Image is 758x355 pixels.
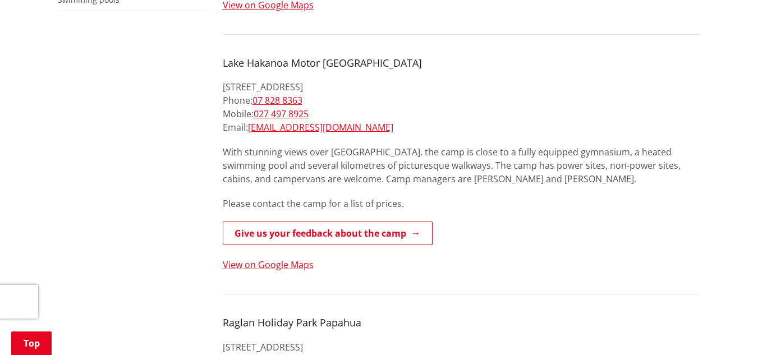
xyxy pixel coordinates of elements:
a: 027 497 8925 [254,108,309,120]
p: Please contact the camp for a list of prices. [223,197,701,210]
p: With stunning views over [GEOGRAPHIC_DATA], the camp is close to a fully equipped gymnasium, a he... [223,145,701,186]
a: View on Google Maps [223,259,314,271]
p: [STREET_ADDRESS] Phone: Mobile: Email: [223,80,701,134]
a: Top [11,331,52,355]
h4: Lake Hakanoa Motor [GEOGRAPHIC_DATA] [223,57,701,70]
a: Give us your feedback about the camp [223,222,433,245]
iframe: Messenger Launcher [706,308,747,348]
h4: Raglan Holiday Park Papahua [223,317,701,329]
a: 07 828 8363 [252,94,302,107]
a: [EMAIL_ADDRESS][DOMAIN_NAME] [248,121,393,133]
